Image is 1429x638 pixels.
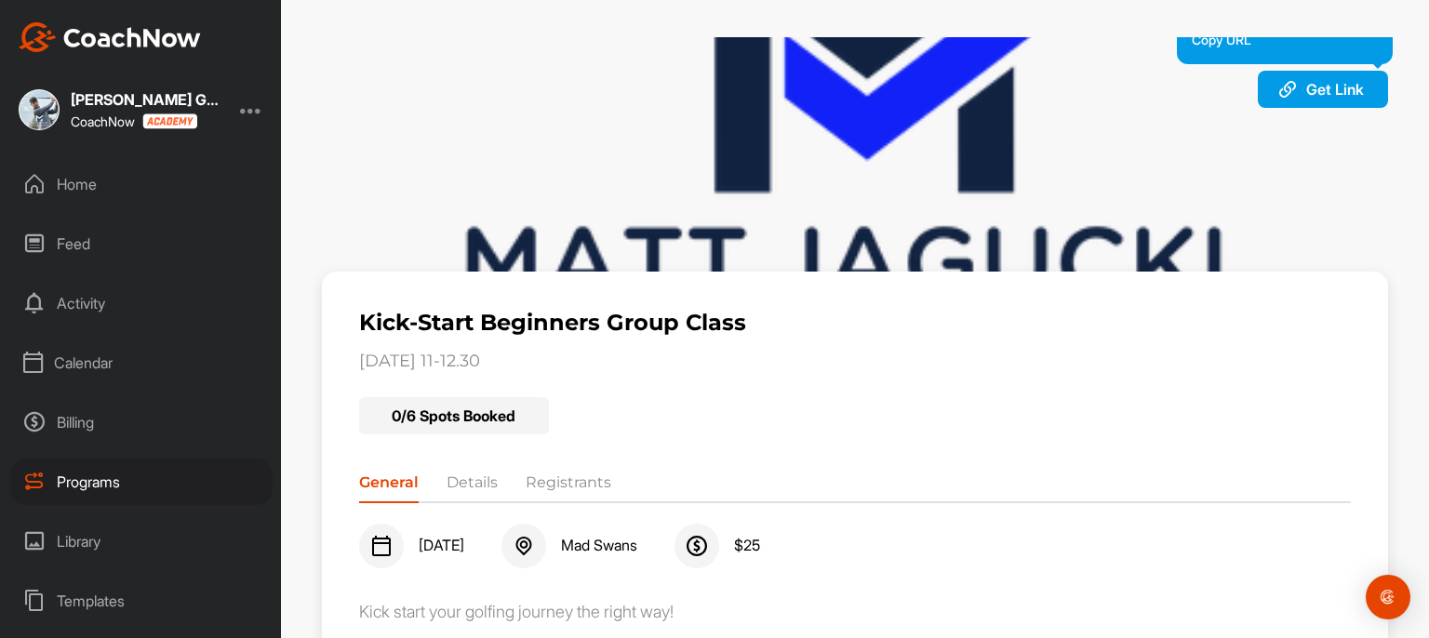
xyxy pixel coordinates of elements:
[10,518,273,565] div: Library
[10,280,273,326] div: Activity
[370,535,393,557] img: svg+xml;base64,PHN2ZyB3aWR0aD0iMjQiIGhlaWdodD0iMjQiIHZpZXdCb3g9IjAgMCAyNCAyNCIgZmlsbD0ibm9uZSIgeG...
[10,578,273,624] div: Templates
[10,339,273,386] div: Calendar
[1366,575,1410,619] div: Open Intercom Messenger
[71,92,220,107] div: [PERSON_NAME] Golf Performance
[686,535,708,557] img: svg+xml;base64,PHN2ZyB3aWR0aD0iMjQiIGhlaWdodD0iMjQiIHZpZXdCb3g9IjAgMCAyNCAyNCIgZmlsbD0ibm9uZSIgeG...
[142,113,197,129] img: CoachNow acadmey
[300,37,1410,316] img: img.png
[526,472,611,501] li: Registrants
[71,113,197,129] div: CoachNow
[359,472,419,501] li: General
[359,397,549,434] div: 0 / 6 Spots Booked
[359,309,1153,336] p: Kick-Start Beginners Group Class
[359,602,1351,622] div: Kick start your golfing journey the right way!
[10,220,273,267] div: Feed
[447,472,498,501] li: Details
[1276,78,1299,100] img: svg+xml;base64,PHN2ZyB3aWR0aD0iMjAiIGhlaWdodD0iMjAiIHZpZXdCb3g9IjAgMCAyMCAyMCIgZmlsbD0ibm9uZSIgeG...
[1306,80,1364,99] span: Get Link
[359,352,1153,372] p: [DATE] 11-12.30
[1177,15,1393,64] span: Copy URL
[19,89,60,130] img: square_0873d4d2f4113d046cf497d4cfcba783.jpg
[10,399,273,445] div: Billing
[19,22,201,52] img: CoachNow
[10,459,273,505] div: Programs
[561,537,637,555] span: Mad Swans
[419,537,464,555] span: [DATE]
[734,537,760,555] span: $ 25
[10,161,273,207] div: Home
[513,535,535,557] img: svg+xml;base64,PHN2ZyB3aWR0aD0iMjQiIGhlaWdodD0iMjQiIHZpZXdCb3g9IjAgMCAyNCAyNCIgZmlsbD0ibm9uZSIgeG...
